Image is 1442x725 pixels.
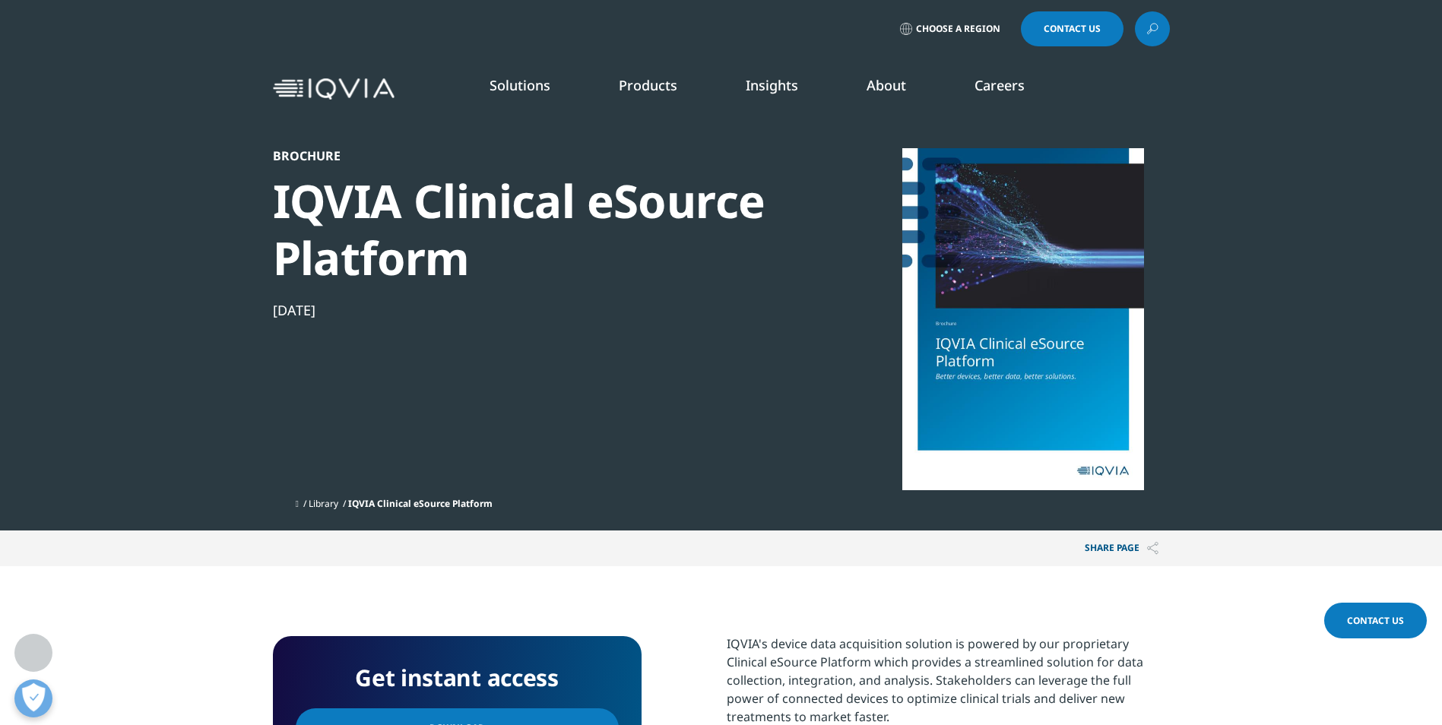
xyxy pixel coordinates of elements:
nav: Primary [401,53,1170,125]
h4: Get instant access [296,659,619,697]
a: Library [309,497,338,510]
a: Contact Us [1021,11,1123,46]
a: About [867,76,906,94]
img: Share PAGE [1147,542,1158,555]
a: Insights [746,76,798,94]
a: Products [619,76,677,94]
span: Contact Us [1044,24,1101,33]
span: IQVIA Clinical eSource Platform [348,497,493,510]
span: Contact Us [1347,614,1404,627]
a: Contact Us [1324,603,1427,638]
a: Careers [975,76,1025,94]
p: Share PAGE [1073,530,1170,566]
button: Open Preferences [14,679,52,717]
img: IQVIA Healthcare Information Technology and Pharma Clinical Research Company [273,78,395,100]
span: Choose a Region [916,23,1000,35]
div: IQVIA Clinical eSource Platform [273,173,794,287]
div: [DATE] [273,301,794,319]
button: Share PAGEShare PAGE [1073,530,1170,566]
a: Solutions [490,76,550,94]
div: Brochure [273,148,794,163]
